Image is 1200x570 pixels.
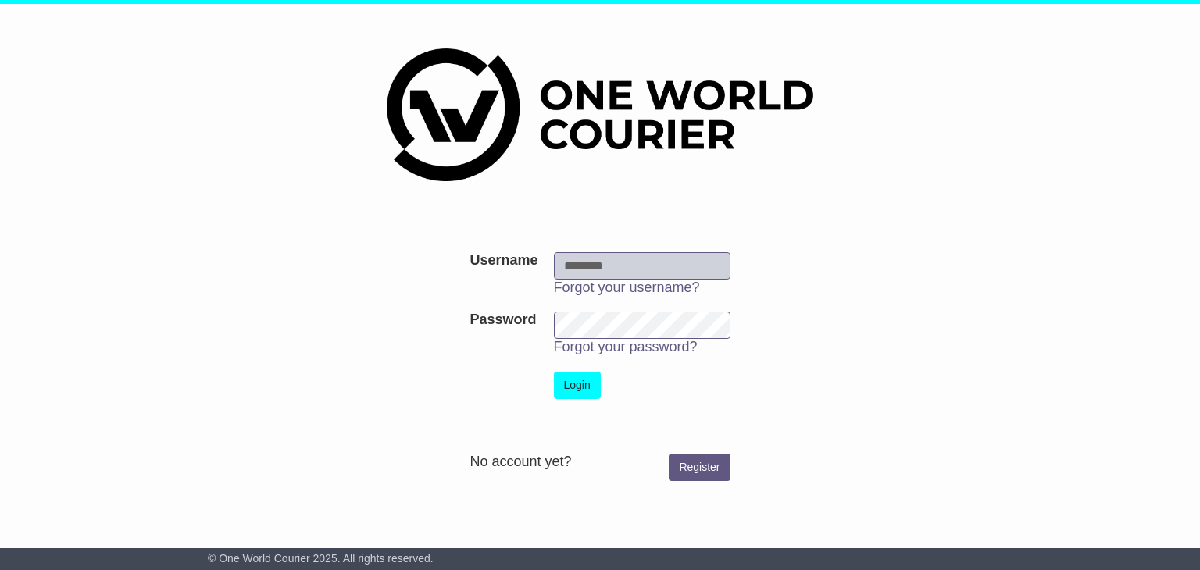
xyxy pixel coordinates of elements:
[554,372,601,399] button: Login
[208,552,434,565] span: © One World Courier 2025. All rights reserved.
[470,252,537,269] label: Username
[470,312,536,329] label: Password
[387,48,813,181] img: One World
[554,339,698,354] a: Forgot your password?
[470,454,730,471] div: No account yet?
[669,454,730,481] a: Register
[554,280,700,295] a: Forgot your username?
